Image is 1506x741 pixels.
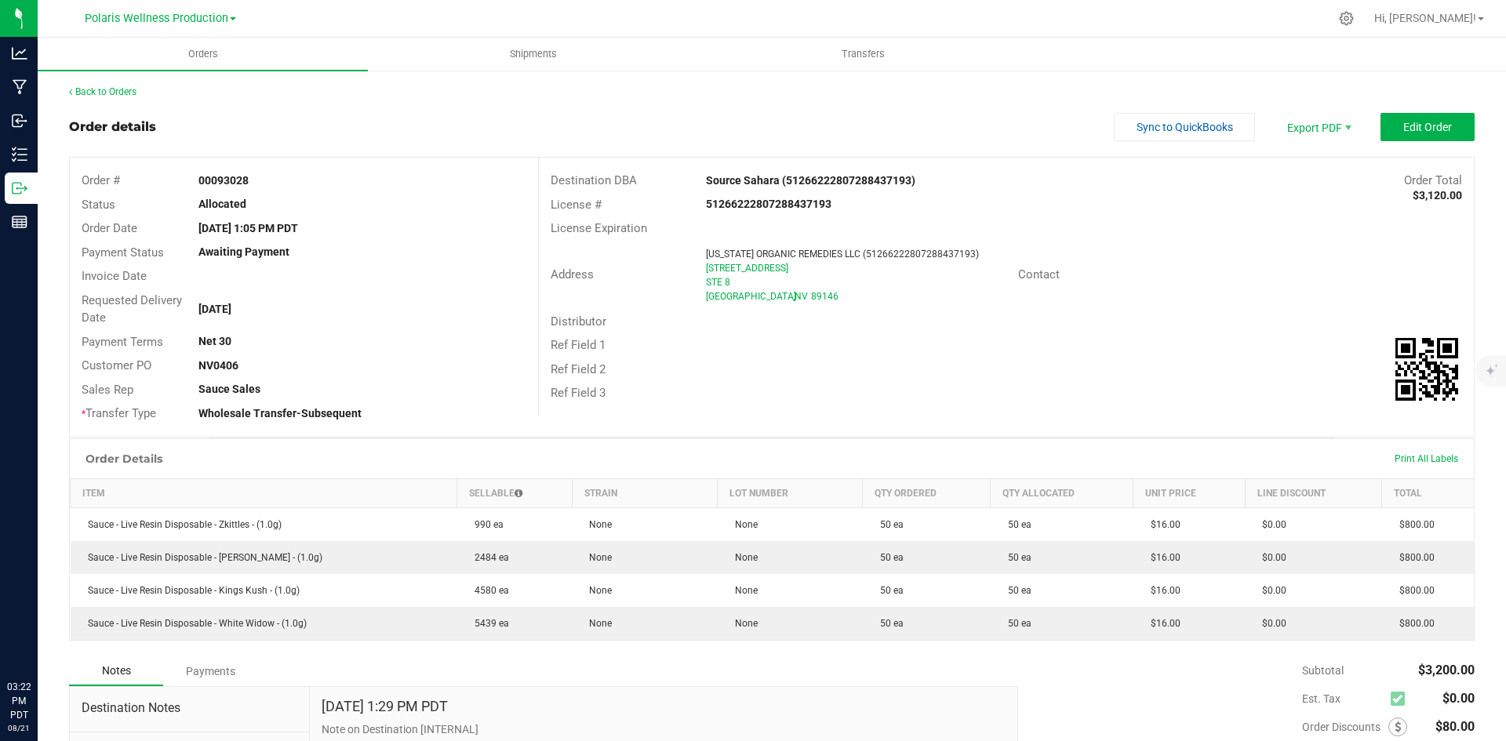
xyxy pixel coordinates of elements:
span: Calculate excise tax [1391,688,1412,709]
span: Subtotal [1302,664,1344,677]
span: License Expiration [551,221,647,235]
span: Sauce - Live Resin Disposable - White Widow - (1.0g) [80,618,307,629]
span: 50 ea [872,519,904,530]
strong: Source Sahara (51266222807288437193) [706,174,915,187]
span: 4580 ea [467,585,509,596]
span: 89146 [811,291,838,302]
span: 50 ea [872,618,904,629]
strong: [DATE] 1:05 PM PDT [198,222,298,234]
span: None [581,585,612,596]
span: Order Date [82,221,137,235]
span: Destination Notes [82,699,297,717]
th: Line Discount [1245,478,1382,507]
span: $16.00 [1143,618,1180,629]
span: [GEOGRAPHIC_DATA] [706,291,796,302]
span: Est. Tax [1302,692,1384,705]
span: Requested Delivery Date [82,293,182,325]
strong: [DATE] [198,303,231,315]
div: Manage settings [1337,11,1356,26]
span: $16.00 [1143,585,1180,596]
span: Transfer Type [82,406,156,420]
th: Item [71,478,457,507]
img: Scan me! [1395,338,1458,401]
span: Transfers [820,47,906,61]
span: Address [551,267,594,282]
span: $0.00 [1254,585,1286,596]
span: Sauce - Live Resin Disposable - Zkittles - (1.0g) [80,519,282,530]
th: Qty Allocated [991,478,1133,507]
span: [STREET_ADDRESS] [706,263,788,274]
span: None [727,585,758,596]
span: None [727,618,758,629]
span: Order Discounts [1302,721,1388,733]
span: Payment Status [82,245,164,260]
span: $16.00 [1143,552,1180,563]
span: Customer PO [82,358,151,372]
span: $16.00 [1143,519,1180,530]
span: Distributor [551,314,606,329]
span: $0.00 [1442,691,1475,706]
th: Sellable [457,478,573,507]
inline-svg: Analytics [12,45,27,61]
span: Payment Terms [82,335,163,349]
strong: Awaiting Payment [198,245,289,258]
span: Status [82,198,115,212]
th: Lot Number [718,478,863,507]
h1: Order Details [85,452,162,465]
span: Orders [167,47,239,61]
inline-svg: Manufacturing [12,79,27,95]
th: Qty Ordered [863,478,991,507]
span: License # [551,198,602,212]
iframe: Resource center unread badge [46,613,65,632]
inline-svg: Outbound [12,180,27,196]
span: Ref Field 3 [551,386,606,400]
h4: [DATE] 1:29 PM PDT [322,699,448,714]
p: Note on Destination [INTERNAL] [322,721,1006,738]
span: NV [795,291,808,302]
span: $0.00 [1254,519,1286,530]
span: , [793,291,795,302]
iframe: Resource center [16,616,63,663]
inline-svg: Reports [12,214,27,230]
span: 5439 ea [467,618,509,629]
inline-svg: Inbound [12,113,27,129]
span: Sauce - Live Resin Disposable - Kings Kush - (1.0g) [80,585,300,596]
span: 50 ea [872,585,904,596]
span: Destination DBA [551,173,637,187]
span: Invoice Date [82,269,147,283]
span: [US_STATE] ORGANIC REMEDIES LLC (51266222807288437193) [706,249,979,260]
span: 50 ea [1000,585,1031,596]
span: 990 ea [467,519,504,530]
span: $0.00 [1254,618,1286,629]
strong: NV0406 [198,359,238,372]
span: $3,200.00 [1418,663,1475,677]
p: 03:22 PM PDT [7,680,31,722]
span: None [727,552,758,563]
li: Export PDF [1271,113,1365,141]
th: Total [1382,478,1474,507]
span: 2484 ea [467,552,509,563]
a: Orders [38,38,368,71]
span: None [581,618,612,629]
button: Edit Order [1380,113,1475,141]
span: Order # [82,173,120,187]
span: Ref Field 2 [551,362,606,376]
span: Sync to QuickBooks [1137,121,1233,133]
span: $800.00 [1391,618,1435,629]
strong: Wholesale Transfer-Subsequent [198,407,362,420]
strong: Allocated [198,198,246,210]
span: $0.00 [1254,552,1286,563]
p: 08/21 [7,722,31,734]
inline-svg: Inventory [12,147,27,162]
span: 50 ea [872,552,904,563]
span: Edit Order [1403,121,1452,133]
span: 50 ea [1000,552,1031,563]
strong: Sauce Sales [198,383,260,395]
span: None [581,552,612,563]
span: None [581,519,612,530]
span: Sauce - Live Resin Disposable - [PERSON_NAME] - (1.0g) [80,552,322,563]
div: Order details [69,118,156,136]
button: Sync to QuickBooks [1114,113,1255,141]
qrcode: 00093028 [1395,338,1458,401]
